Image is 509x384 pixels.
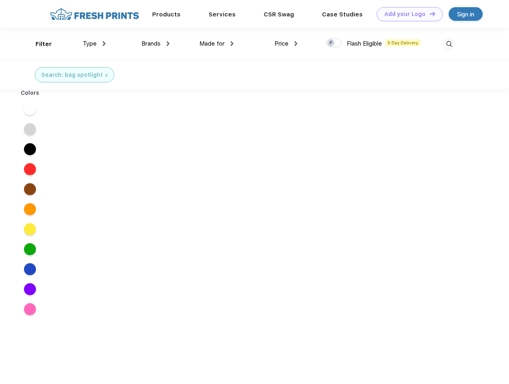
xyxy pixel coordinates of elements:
[449,7,483,21] a: Sign in
[41,71,103,79] div: Search: bag spotlight
[152,11,181,18] a: Products
[443,38,456,51] img: desktop_search.svg
[48,7,141,21] img: fo%20logo%202.webp
[294,41,297,46] img: dropdown.png
[141,40,161,47] span: Brands
[15,89,46,97] div: Colors
[36,40,52,49] div: Filter
[105,74,108,77] img: filter_cancel.svg
[347,40,382,47] span: Flash Eligible
[429,12,435,16] img: DT
[274,40,288,47] span: Price
[384,11,425,18] div: Add your Logo
[385,39,421,46] span: 5 Day Delivery
[231,41,233,46] img: dropdown.png
[167,41,169,46] img: dropdown.png
[199,40,225,47] span: Made for
[83,40,97,47] span: Type
[457,10,474,19] div: Sign in
[103,41,105,46] img: dropdown.png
